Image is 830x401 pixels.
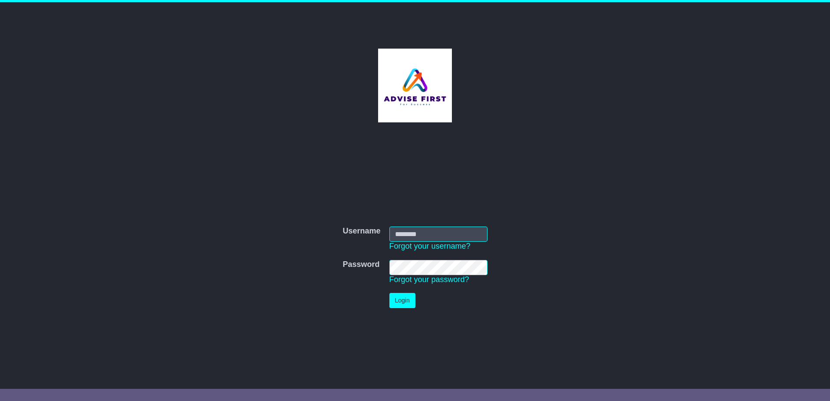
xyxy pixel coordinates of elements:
[343,227,380,236] label: Username
[389,275,469,284] a: Forgot your password?
[343,260,379,270] label: Password
[389,242,471,250] a: Forgot your username?
[378,49,452,122] img: Aspera Group Pty Ltd
[389,293,415,308] button: Login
